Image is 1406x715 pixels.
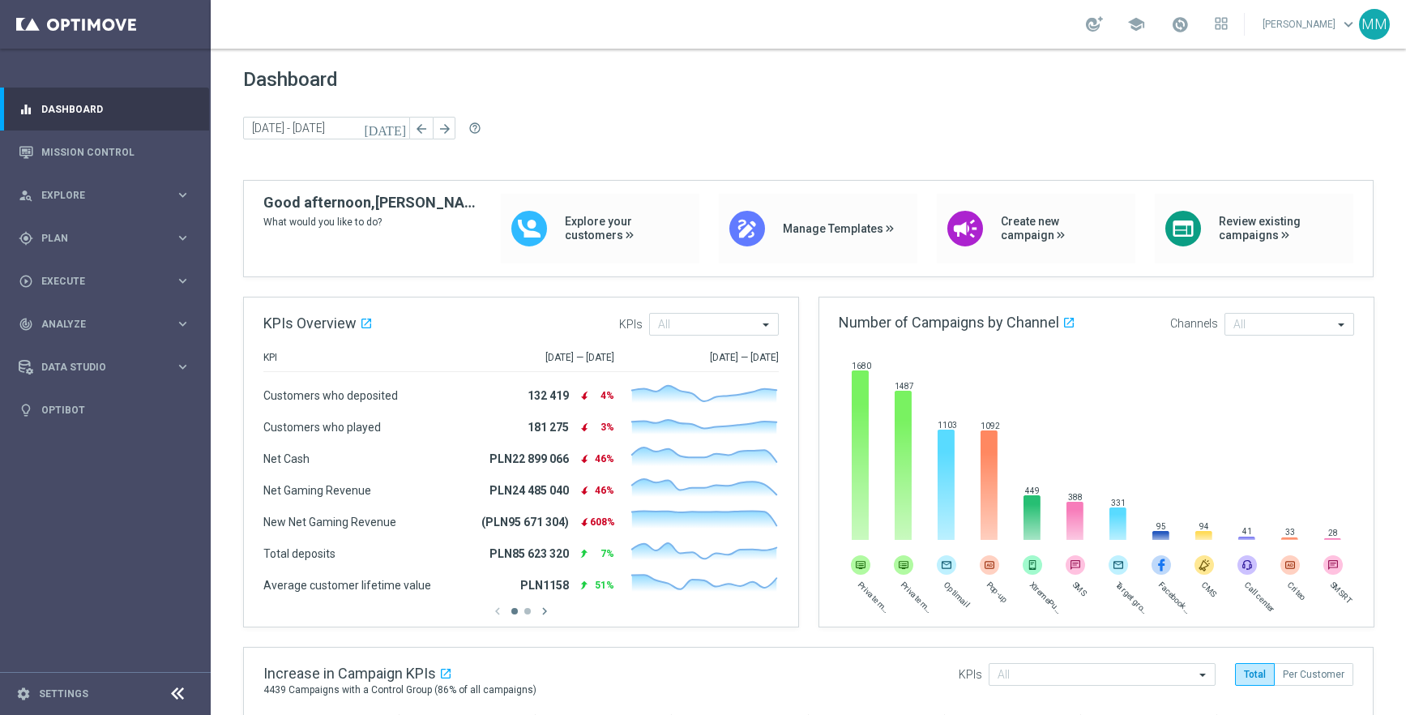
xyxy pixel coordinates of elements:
button: gps_fixed Plan keyboard_arrow_right [18,232,191,245]
div: Plan [19,231,175,246]
div: Execute [19,274,175,289]
button: lightbulb Optibot [18,404,191,417]
i: keyboard_arrow_right [175,187,190,203]
a: Settings [39,689,88,699]
i: keyboard_arrow_right [175,316,190,332]
span: Data Studio [41,362,175,372]
i: play_circle_outline [19,274,33,289]
div: Mission Control [19,131,190,173]
button: person_search Explore keyboard_arrow_right [18,189,191,202]
a: Optibot [41,388,190,431]
span: Plan [41,233,175,243]
div: Explore [19,188,175,203]
span: keyboard_arrow_down [1340,15,1357,33]
span: Analyze [41,319,175,329]
span: Execute [41,276,175,286]
i: track_changes [19,317,33,332]
button: track_changes Analyze keyboard_arrow_right [18,318,191,331]
button: Mission Control [18,146,191,159]
i: keyboard_arrow_right [175,230,190,246]
a: Mission Control [41,131,190,173]
span: school [1127,15,1145,33]
div: Dashboard [19,88,190,131]
i: settings [16,687,31,701]
div: Data Studio [19,360,175,375]
div: MM [1359,9,1390,40]
button: play_circle_outline Execute keyboard_arrow_right [18,275,191,288]
i: keyboard_arrow_right [175,273,190,289]
a: [PERSON_NAME]keyboard_arrow_down [1261,12,1359,36]
i: person_search [19,188,33,203]
i: equalizer [19,102,33,117]
i: gps_fixed [19,231,33,246]
button: Data Studio keyboard_arrow_right [18,361,191,374]
button: equalizer Dashboard [18,103,191,116]
div: Optibot [19,388,190,431]
i: lightbulb [19,403,33,417]
span: Explore [41,191,175,200]
i: keyboard_arrow_right [175,359,190,375]
div: Analyze [19,317,175,332]
a: Dashboard [41,88,190,131]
